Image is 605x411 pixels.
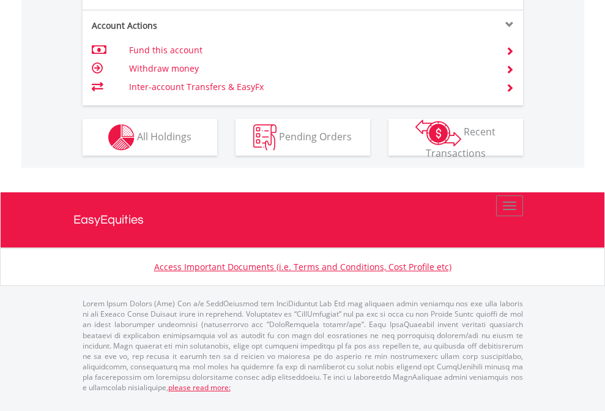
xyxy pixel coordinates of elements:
[279,129,352,143] span: Pending Orders
[108,124,135,151] img: holdings-wht.png
[129,59,491,78] td: Withdraw money
[73,192,532,247] a: EasyEquities
[83,119,217,156] button: All Holdings
[154,261,451,273] a: Access Important Documents (i.e. Terms and Conditions, Cost Profile etc)
[83,298,523,393] p: Lorem Ipsum Dolors (Ame) Con a/e SeddOeiusmod tem InciDiduntut Lab Etd mag aliquaen admin veniamq...
[168,382,231,393] a: please read more:
[83,20,303,32] div: Account Actions
[415,119,461,146] img: transactions-zar-wht.png
[137,129,191,143] span: All Holdings
[129,78,491,96] td: Inter-account Transfers & EasyFx
[388,119,523,156] button: Recent Transactions
[253,124,277,151] img: pending_instructions-wht.png
[129,41,491,59] td: Fund this account
[236,119,370,156] button: Pending Orders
